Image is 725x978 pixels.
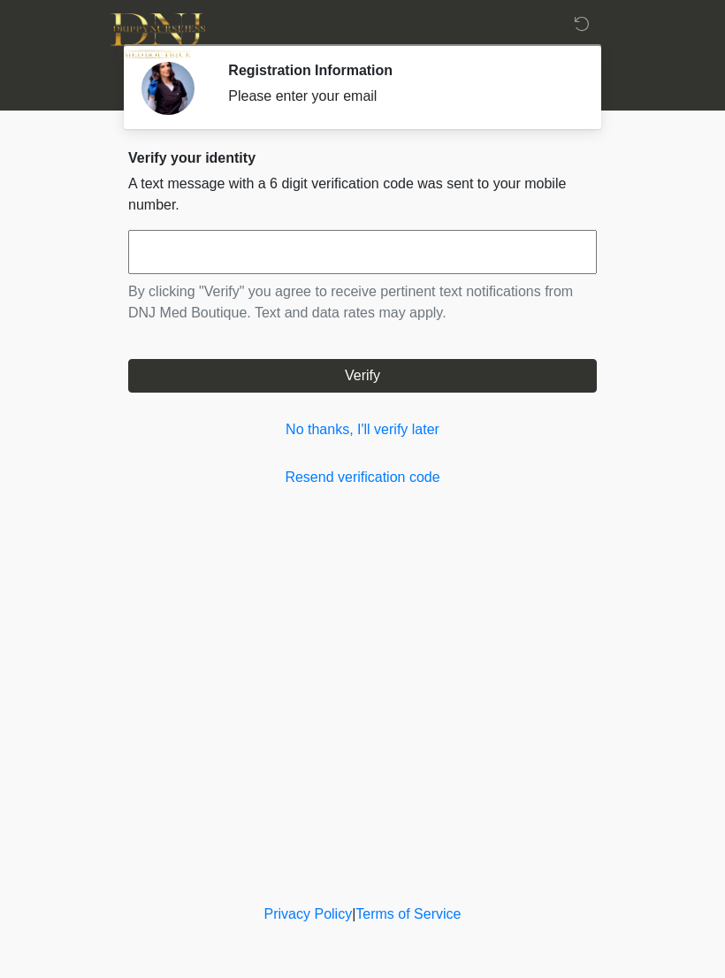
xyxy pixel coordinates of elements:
img: DNJ Med Boutique Logo [111,13,205,58]
a: No thanks, I'll verify later [128,419,597,440]
a: Terms of Service [355,906,461,921]
p: By clicking "Verify" you agree to receive pertinent text notifications from DNJ Med Boutique. Tex... [128,281,597,324]
a: | [352,906,355,921]
h2: Verify your identity [128,149,597,166]
button: Verify [128,359,597,393]
div: Please enter your email [228,86,570,107]
a: Resend verification code [128,467,597,488]
img: Agent Avatar [141,62,195,115]
p: A text message with a 6 digit verification code was sent to your mobile number. [128,173,597,216]
a: Privacy Policy [264,906,353,921]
